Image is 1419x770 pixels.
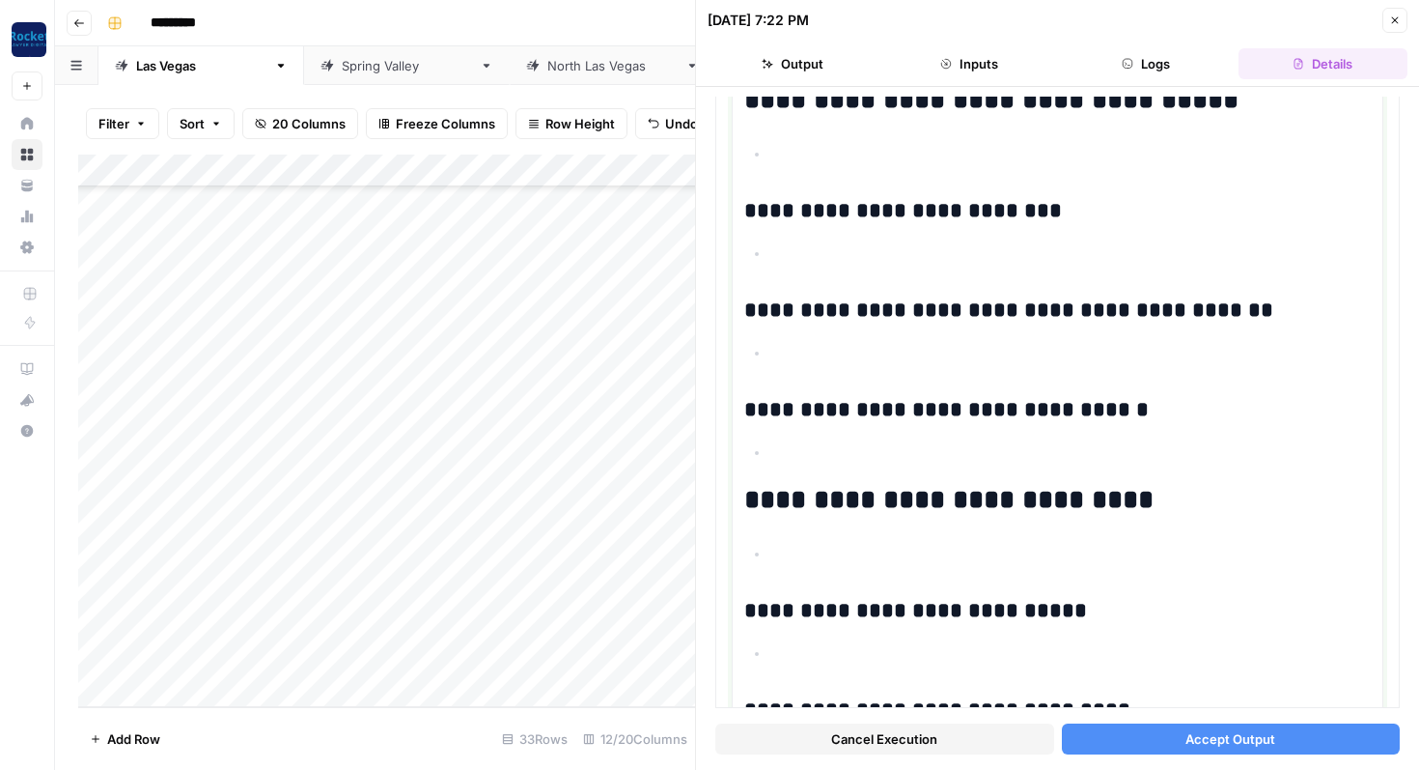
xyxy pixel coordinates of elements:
[12,15,42,64] button: Workspace: Rocket Pilots
[665,114,698,133] span: Undo
[12,385,42,415] button: What's new?
[12,201,42,232] a: Usage
[180,114,205,133] span: Sort
[304,46,510,85] a: [GEOGRAPHIC_DATA]
[12,232,42,263] a: Settings
[831,729,937,749] span: Cancel Execution
[12,22,46,57] img: Rocket Pilots Logo
[12,415,42,446] button: Help + Support
[635,108,710,139] button: Undo
[1185,729,1275,749] span: Accept Output
[78,724,172,755] button: Add Row
[98,114,129,133] span: Filter
[272,114,346,133] span: 20 Columns
[13,385,42,414] div: What's new?
[1062,724,1401,755] button: Accept Output
[136,56,266,75] div: [GEOGRAPHIC_DATA]
[12,139,42,170] a: Browse
[342,56,472,75] div: [GEOGRAPHIC_DATA]
[510,46,715,85] a: [GEOGRAPHIC_DATA]
[708,48,876,79] button: Output
[86,108,159,139] button: Filter
[494,724,575,755] div: 33 Rows
[98,46,304,85] a: [GEOGRAPHIC_DATA]
[1238,48,1407,79] button: Details
[167,108,235,139] button: Sort
[12,108,42,139] a: Home
[366,108,508,139] button: Freeze Columns
[12,354,42,385] a: AirOps Academy
[575,724,695,755] div: 12/20 Columns
[396,114,495,133] span: Freeze Columns
[545,114,615,133] span: Row Height
[12,170,42,201] a: Your Data
[884,48,1053,79] button: Inputs
[515,108,627,139] button: Row Height
[107,729,160,749] span: Add Row
[547,56,678,75] div: [GEOGRAPHIC_DATA]
[708,11,809,30] div: [DATE] 7:22 PM
[715,724,1054,755] button: Cancel Execution
[1062,48,1231,79] button: Logs
[242,108,358,139] button: 20 Columns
